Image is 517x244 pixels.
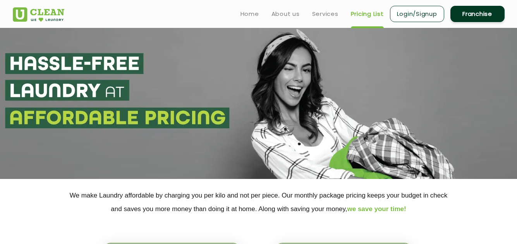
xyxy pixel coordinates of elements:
[240,9,259,19] a: Home
[13,7,64,22] img: UClean Laundry and Dry Cleaning
[271,9,300,19] a: About us
[450,6,505,22] a: Franchise
[351,9,384,19] a: Pricing List
[13,189,505,216] p: We make Laundry affordable by charging you per kilo and not per piece. Our monthly package pricin...
[312,9,338,19] a: Services
[390,6,444,22] a: Login/Signup
[347,205,406,213] span: we save your time!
